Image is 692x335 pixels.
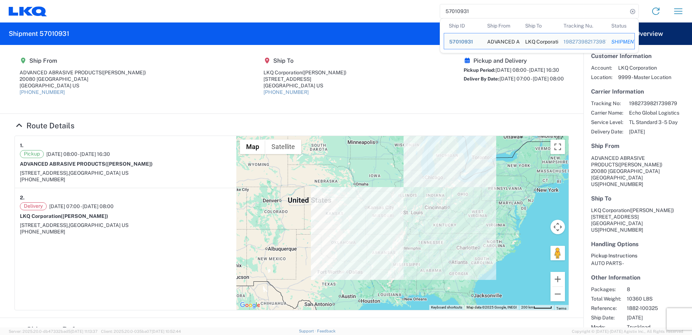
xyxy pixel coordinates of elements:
[20,222,69,228] span: [STREET_ADDRESS],
[263,76,346,82] div: [STREET_ADDRESS]
[20,141,24,150] strong: 1.
[591,168,660,174] span: 20080 [GEOGRAPHIC_DATA]
[591,295,621,302] span: Total Weight:
[627,286,689,293] span: 8
[61,213,108,219] span: ([PERSON_NAME])
[591,260,684,266] div: AUTO PARTS -
[591,305,621,311] span: Reference:
[20,89,65,95] a: [PHONE_NUMBER]
[618,162,662,167] span: ([PERSON_NAME])
[240,140,265,154] button: Show street map
[550,220,565,234] button: Map camera controls
[627,324,689,330] span: Truckload
[558,18,606,33] th: Tracking Nu.
[105,161,153,167] span: ([PERSON_NAME])
[487,33,515,49] div: ADVANCED ABRASIVE PRODUCTS
[629,119,679,125] span: TL Standard 3 - 5 Day
[525,33,553,49] div: LKQ Corporation
[102,70,146,75] span: ([PERSON_NAME])
[238,301,262,310] a: Open this area in Google Maps (opens a new window)
[69,170,128,176] span: [GEOGRAPHIC_DATA] US
[629,100,679,107] span: 1982739821739879
[14,121,75,130] a: Hide Details
[550,287,565,301] button: Zoom out
[20,228,231,235] div: [PHONE_NUMBER]
[71,329,98,334] span: [DATE] 11:13:37
[591,195,684,202] h5: Ship To
[591,88,684,95] h5: Carrier Information
[69,222,128,228] span: [GEOGRAPHIC_DATA] US
[20,193,25,202] strong: 2.
[591,286,621,293] span: Packages:
[263,89,309,95] a: [PHONE_NUMBER]
[495,67,559,73] span: [DATE] 08:00 - [DATE] 16:30
[591,119,623,125] span: Service Level:
[20,213,108,219] strong: LKQ Corporation
[591,274,684,281] h5: Other Information
[152,329,181,334] span: [DATE] 10:52:44
[20,57,146,64] h5: Ship From
[591,65,612,71] span: Account:
[591,207,674,220] span: LKQ Corporation [STREET_ADDRESS]
[14,325,103,334] a: Hide Details
[20,202,47,210] span: Delivery
[444,18,638,53] table: Search Results
[519,305,554,310] button: Map Scale: 200 km per 47 pixels
[629,128,679,135] span: [DATE]
[499,76,564,82] span: [DATE] 07:00 - [DATE] 08:00
[550,246,565,260] button: Drag Pegman onto the map to open Street View
[598,181,643,187] span: [PHONE_NUMBER]
[46,151,110,157] span: [DATE] 08:00 - [DATE] 16:30
[591,253,684,259] h6: Pickup Instructions
[263,82,346,89] div: [GEOGRAPHIC_DATA] US
[20,150,44,158] span: Pickup
[9,329,98,334] span: Server: 2025.20.0-db47332bad5
[618,74,671,80] span: 9999 - Master Location
[101,329,181,334] span: Client: 2025.20.0-035ba07
[618,65,671,71] span: LKQ Corporation
[591,314,621,321] span: Ship Date:
[263,69,346,76] div: LKQ Corporation
[431,305,462,310] button: Keyboard shortcuts
[591,142,684,149] h5: Ship From
[449,39,473,45] span: 57010931
[550,140,565,154] button: Toggle fullscreen view
[20,69,146,76] div: ADVANCED ABRASIVE PRODUCTS
[591,155,645,167] span: ADVANCED ABRASIVE PRODUCTS
[591,324,621,330] span: Mode:
[49,203,114,210] span: [DATE] 07:00 - [DATE] 08:00
[299,329,317,333] a: Support
[302,70,346,75] span: ([PERSON_NAME])
[591,100,623,107] span: Tracking No:
[629,109,679,116] span: Echo Global Logistics
[520,18,558,33] th: Ship To
[467,305,517,309] span: Map data ©2025 Google, INEGI
[572,328,683,335] span: Copyright © [DATE]-[DATE] Agistix Inc., All Rights Reserved
[598,227,643,233] span: [PHONE_NUMBER]
[464,76,499,82] span: Deliver By Date:
[591,53,684,59] h5: Customer Information
[20,176,231,183] div: [PHONE_NUMBER]
[464,67,495,73] span: Pickup Period:
[591,207,684,233] address: [GEOGRAPHIC_DATA] US
[444,18,482,33] th: Ship ID
[591,155,684,187] address: [GEOGRAPHIC_DATA] US
[630,207,674,213] span: ([PERSON_NAME])
[265,140,301,154] button: Show satellite imagery
[627,314,689,321] span: [DATE]
[449,38,477,45] div: 57010931
[20,161,153,167] strong: ADVANCED ABRASIVE PRODUCTS
[482,18,520,33] th: Ship From
[556,306,566,310] a: Terms
[521,305,533,309] span: 200 km
[591,128,623,135] span: Delivery Date:
[238,301,262,310] img: Google
[20,170,69,176] span: [STREET_ADDRESS],
[464,57,564,64] h5: Pickup and Delivery
[611,38,629,45] div: SHIPMENT_STATUS_PIPE.SHIPMENT_STATUS.SHIP
[591,74,612,80] span: Location:
[627,295,689,302] span: 10360 LBS
[591,241,684,248] h5: Handling Options
[550,272,565,286] button: Zoom in
[20,76,146,82] div: 20080 [GEOGRAPHIC_DATA]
